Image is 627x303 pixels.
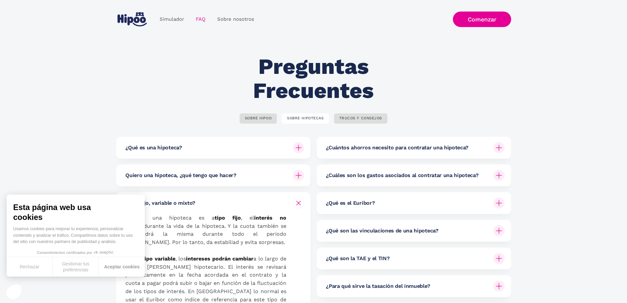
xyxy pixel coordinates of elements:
[215,215,241,221] strong: tipo fijo
[326,199,375,207] h6: ¿Qué es el Euríbor?
[216,55,411,103] h2: Preguntas Frecuentes
[287,116,324,121] div: SOBRE HIPOTECAS
[116,10,148,29] a: home
[125,199,195,207] h6: ¿Tipo fijo, variable o mixto?
[142,256,175,262] strong: tipo variable
[125,172,236,179] h6: Quiero una hipoteca, ¿qué tengo que hacer?
[125,144,182,151] h6: ¿Qué es una hipoteca?
[211,13,260,26] a: Sobre nosotros
[453,12,511,27] a: Comenzar
[154,13,190,26] a: Simulador
[326,283,430,290] h6: ¿Para qué sirve la tasación del inmueble?
[339,116,382,121] div: TRUCOS Y CONSEJOS
[326,172,478,179] h6: ¿Cuáles son los gastos asociados al contratar una hipoteca?
[190,13,211,26] a: FAQ
[245,116,272,121] div: SOBRE HIPOO
[326,255,389,262] h6: ¿Qué son la TAE y el TIN?
[186,256,253,262] strong: intereses podrán cambiar
[326,227,438,234] h6: ¿Qué son las vinculaciones de una hipoteca?
[326,144,468,151] h6: ¿Cuántos ahorros necesito para contratar una hipoteca?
